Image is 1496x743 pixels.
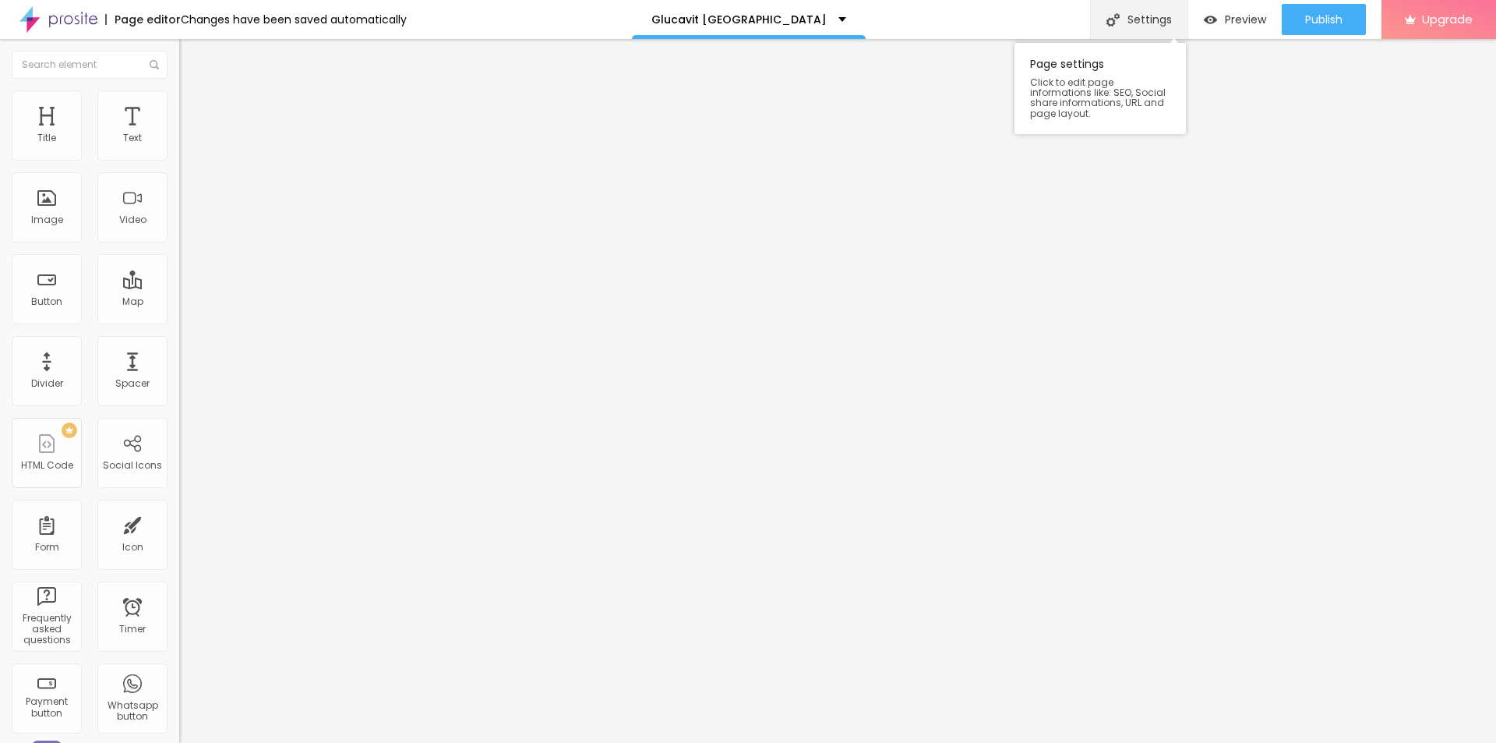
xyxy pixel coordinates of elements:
div: Button [31,296,62,307]
div: Form [35,542,59,553]
div: HTML Code [21,460,73,471]
iframe: Editor [179,39,1496,743]
p: Glucavit [GEOGRAPHIC_DATA] [651,14,827,25]
div: Timer [119,624,146,635]
button: Preview [1188,4,1282,35]
div: Frequently asked questions [16,613,77,646]
div: Page editor [105,14,181,25]
span: Publish [1305,13,1343,26]
div: Text [123,133,142,143]
img: view-1.svg [1204,13,1217,27]
img: Icone [150,60,159,69]
button: Publish [1282,4,1366,35]
div: Title [37,133,56,143]
div: Spacer [115,378,150,389]
div: Whatsapp button [101,700,163,723]
input: Search element [12,51,168,79]
span: Preview [1225,13,1266,26]
div: Changes have been saved automatically [181,14,407,25]
div: Video [119,214,146,225]
div: Icon [122,542,143,553]
img: Icone [1106,13,1120,27]
div: Payment button [16,696,77,719]
div: Page settings [1014,43,1186,134]
div: Divider [31,378,63,389]
span: Click to edit page informations like: SEO, Social share informations, URL and page layout. [1030,77,1170,119]
div: Image [31,214,63,225]
div: Map [122,296,143,307]
div: Social Icons [103,460,162,471]
span: Upgrade [1422,12,1473,26]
